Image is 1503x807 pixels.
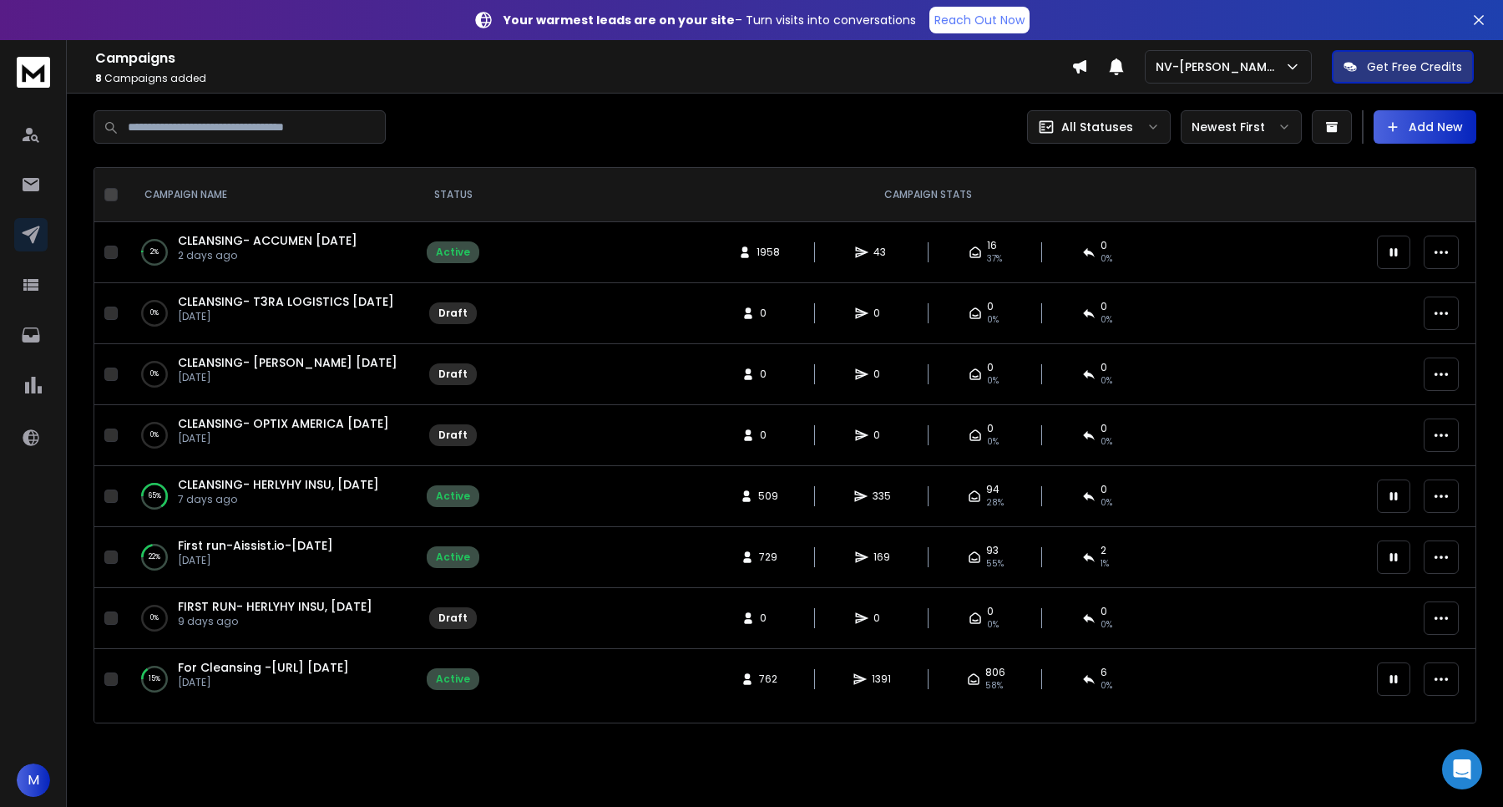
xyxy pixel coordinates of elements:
p: 0 % [150,366,159,383]
span: 58 % [985,679,1003,693]
span: 0 [987,422,994,435]
p: 65 % [149,488,161,505]
div: Draft [438,612,468,625]
span: For Cleansing -[URL] [DATE] [178,659,349,676]
span: 169 [873,551,890,564]
span: 28 % [986,496,1004,510]
a: CLEANSING- OPTIX AMERICA [DATE] [178,415,389,432]
a: Reach Out Now [929,7,1030,33]
span: 0 [873,429,890,442]
span: 0 % [1101,252,1112,266]
div: Draft [438,368,468,381]
p: Get Free Credits [1367,58,1462,75]
span: 0 [1101,300,1107,313]
span: 0 [760,307,777,320]
span: 0 % [1101,496,1112,510]
span: 0 [987,361,994,374]
p: 0 % [150,610,159,627]
span: 762 [759,672,777,686]
p: All Statuses [1061,119,1133,135]
th: CAMPAIGN NAME [124,168,417,222]
span: 0% [987,313,999,327]
a: CLEANSING- HERLYHY INSU, [DATE] [178,476,379,493]
button: M [17,764,50,797]
span: 43 [873,246,890,259]
p: 0 % [150,427,159,444]
span: 0 [987,300,994,313]
span: 55 % [986,557,1004,571]
strong: Your warmest leads are on your site [504,12,735,28]
button: Get Free Credits [1332,50,1474,84]
p: Reach Out Now [934,12,1025,28]
span: 0 [1101,422,1107,435]
span: 0 [873,612,890,625]
span: 0 [1101,361,1107,374]
span: 1 % [1101,557,1109,571]
button: Newest First [1181,110,1302,144]
a: CLEANSING- T3RA LOGISTICS [DATE] [178,293,394,310]
p: – Turn visits into conversations [504,12,916,28]
div: Active [436,551,470,564]
span: 0% [1101,313,1112,327]
div: Active [436,490,470,503]
td: 0%FIRST RUN- HERLYHY INSU, [DATE]9 days ago [124,588,417,649]
button: Add New [1374,110,1476,144]
span: 806 [985,666,1005,679]
p: Campaigns added [95,72,1071,85]
td: 15%For Cleansing -[URL] [DATE][DATE] [124,649,417,710]
span: 335 [873,490,891,503]
p: 7 days ago [178,493,379,506]
span: 729 [759,551,777,564]
span: 0 [760,368,777,381]
span: 0 [760,612,777,625]
p: 15 % [149,671,160,688]
td: 0%CLEANSING- [PERSON_NAME] [DATE][DATE] [124,344,417,405]
th: CAMPAIGN STATS [489,168,1367,222]
p: [DATE] [178,432,389,445]
span: 0% [1101,435,1112,449]
td: 0%CLEANSING- T3RA LOGISTICS [DATE][DATE] [124,283,417,344]
span: 0% [987,618,999,632]
span: 8 [95,71,102,85]
span: 1391 [872,672,891,686]
th: STATUS [417,168,489,222]
h1: Campaigns [95,48,1071,69]
span: 0 [873,368,890,381]
span: 6 [1101,666,1107,679]
span: 0% [987,435,999,449]
p: 2 % [150,244,159,261]
span: 0 [1101,483,1107,496]
a: FIRST RUN- HERLYHY INSU, [DATE] [178,598,372,615]
a: CLEANSING- ACCUMEN [DATE] [178,232,357,249]
td: 65%CLEANSING- HERLYHY INSU, [DATE]7 days ago [124,466,417,527]
span: 0 [873,307,890,320]
a: First run-Aissist.io-[DATE] [178,537,333,554]
p: 9 days ago [178,615,372,628]
p: [DATE] [178,554,333,567]
div: Draft [438,307,468,320]
span: 0 % [1101,679,1112,693]
span: 0% [1101,374,1112,388]
td: 2%CLEANSING- ACCUMEN [DATE]2 days ago [124,222,417,283]
p: [DATE] [178,310,394,323]
p: NV-[PERSON_NAME] [1156,58,1284,75]
span: 0% [1101,618,1112,632]
span: 1958 [757,246,780,259]
span: 37 % [987,252,1002,266]
span: 0 [760,429,777,442]
span: 509 [758,490,778,503]
p: 22 % [149,549,160,566]
a: CLEANSING- [PERSON_NAME] [DATE] [178,354,397,371]
div: Active [436,246,470,259]
td: 22%First run-Aissist.io-[DATE][DATE] [124,527,417,588]
p: 2 days ago [178,249,357,262]
span: 16 [987,239,997,252]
